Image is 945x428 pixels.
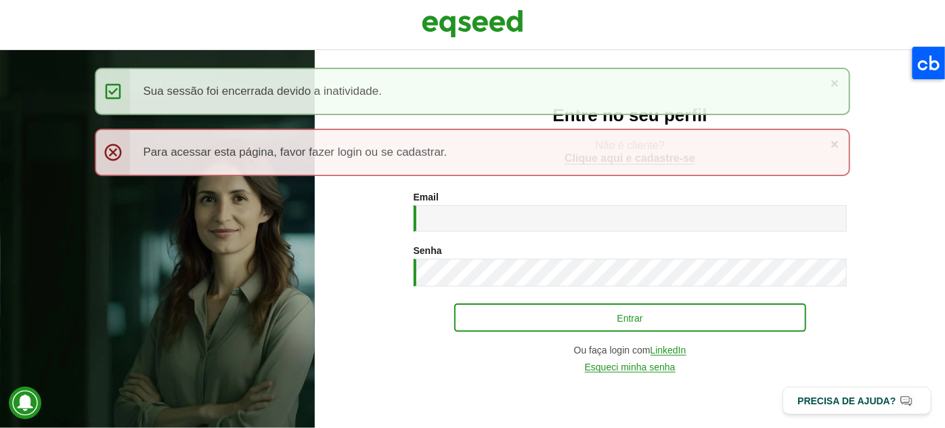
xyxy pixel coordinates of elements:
a: Esqueci minha senha [585,362,676,372]
button: Entrar [454,303,806,332]
div: Para acessar esta página, favor fazer login ou se cadastrar. [95,129,851,176]
a: LinkedIn [651,345,686,356]
img: EqSeed Logo [422,7,523,41]
label: Senha [414,246,442,255]
a: × [831,76,839,90]
a: × [831,137,839,151]
label: Email [414,192,439,202]
div: Ou faça login com [414,345,847,356]
div: Sua sessão foi encerrada devido a inatividade. [95,68,851,115]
